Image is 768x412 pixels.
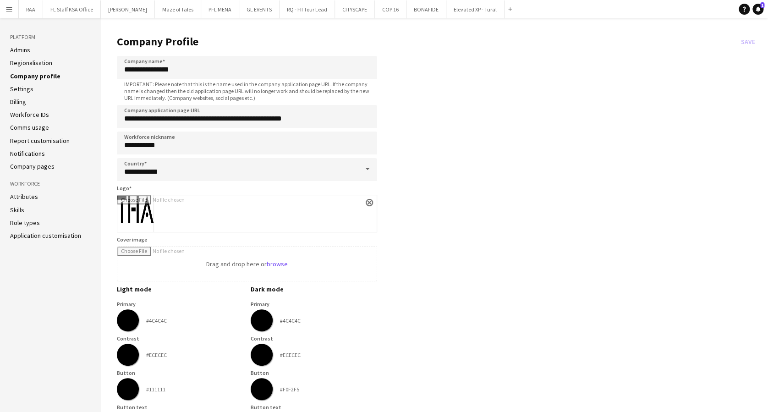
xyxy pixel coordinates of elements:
[146,317,167,324] div: #4C4C4C
[752,4,763,15] a: 1
[101,0,155,18] button: [PERSON_NAME]
[446,0,505,18] button: Elevated XP - Tural
[146,352,167,358] div: #ECECEC
[43,0,101,18] button: FL Staff KSA Office
[280,352,301,358] div: #ECECEC
[10,59,52,67] a: Regionalisation
[251,285,377,293] h3: Dark mode
[335,0,375,18] button: CITYSCAPE
[375,0,406,18] button: COP 16
[201,0,239,18] button: PFL MENA
[760,2,764,8] span: 1
[146,386,165,393] div: #111111
[10,149,45,158] a: Notifications
[10,110,49,119] a: Workforce IDs
[10,219,40,227] a: Role types
[10,192,38,201] a: Attributes
[10,98,26,106] a: Billing
[10,180,91,188] h3: Workforce
[10,85,33,93] a: Settings
[10,46,30,54] a: Admins
[117,81,377,101] span: IMPORTANT: Please note that this is the name used in the company application page URL. If the com...
[280,386,299,393] div: #F0F2F5
[10,231,81,240] a: Application customisation
[155,0,201,18] button: Maze of Tales
[239,0,280,18] button: GL EVENTS
[10,137,70,145] a: Report customisation
[10,123,49,132] a: Comms usage
[117,35,737,49] h1: Company Profile
[117,285,243,293] h3: Light mode
[280,0,335,18] button: RQ - FII Tour Lead
[406,0,446,18] button: BONAFIDE
[19,0,43,18] button: RAA
[280,317,301,324] div: #4C4C4C
[10,206,24,214] a: Skills
[10,72,60,80] a: Company profile
[10,33,91,41] h3: Platform
[10,162,55,170] a: Company pages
